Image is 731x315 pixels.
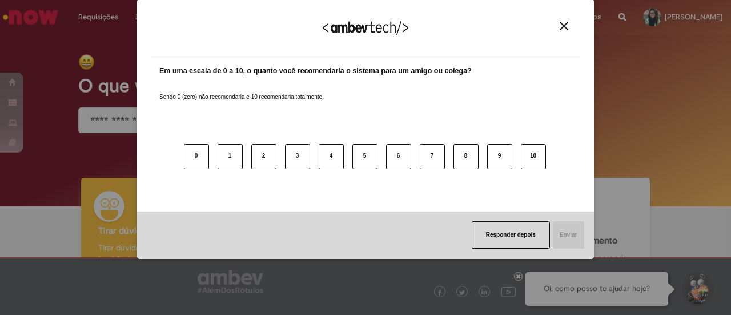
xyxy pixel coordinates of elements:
[159,79,324,101] label: Sendo 0 (zero) não recomendaria e 10 recomendaria totalmente.
[386,144,411,169] button: 6
[323,21,408,35] img: Logo Ambevtech
[453,144,479,169] button: 8
[521,144,546,169] button: 10
[472,221,550,249] button: Responder depois
[420,144,445,169] button: 7
[159,66,472,77] label: Em uma escala de 0 a 10, o quanto você recomendaria o sistema para um amigo ou colega?
[487,144,512,169] button: 9
[560,22,568,30] img: Close
[556,21,572,31] button: Close
[352,144,377,169] button: 5
[184,144,209,169] button: 0
[319,144,344,169] button: 4
[251,144,276,169] button: 2
[285,144,310,169] button: 3
[218,144,243,169] button: 1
